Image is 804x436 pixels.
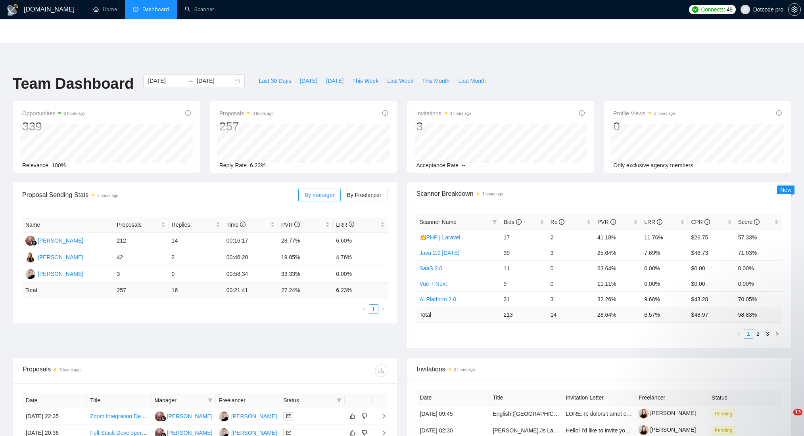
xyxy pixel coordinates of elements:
[597,219,616,225] span: PVR
[187,78,194,84] span: swap-right
[610,219,616,225] span: info-circle
[493,427,581,434] a: [PERSON_NAME].Js Landing Page
[360,411,369,421] button: dislike
[197,76,233,85] input: End date
[417,390,490,405] th: Date
[688,307,735,322] td: $ 48.97
[420,265,443,272] a: SaaS 2.0
[500,307,547,322] td: 213
[639,409,649,419] img: c1l92M9hhGjUrjAS9ChRfNIvKiaZKqJFK6PtcWDR9-vatjBshL4OFpeudAR517P622
[219,411,229,421] img: YP
[161,416,166,421] img: gigradar-bm.png
[735,276,782,291] td: 0.00%
[87,393,151,408] th: Title
[772,329,782,338] li: Next Page
[25,269,35,279] img: YP
[454,367,475,372] time: 3 hours ago
[155,429,213,436] a: DS[PERSON_NAME]
[113,233,168,249] td: 212
[169,249,223,266] td: 2
[420,234,461,241] a: 💥PHP | Laravel
[482,192,503,196] time: 3 hours ago
[594,260,641,276] td: 63.64%
[641,291,688,307] td: 9.68%
[735,307,782,322] td: 58.83 %
[688,291,735,307] td: $43.28
[148,76,184,85] input: Start date
[223,283,278,298] td: 00:21:41
[579,110,585,116] span: info-circle
[420,219,457,225] span: Scanner Name
[169,283,223,298] td: 16
[641,245,688,260] td: 7.69%
[691,219,710,225] span: CPR
[422,76,449,85] span: This Month
[793,409,802,415] span: 13
[283,396,333,405] span: Status
[259,76,291,85] span: Last 30 Days
[347,192,381,198] span: By Freelancer
[167,412,213,421] div: [PERSON_NAME]
[776,110,782,116] span: info-circle
[187,78,194,84] span: to
[348,75,383,87] button: This Week
[219,119,274,134] div: 257
[383,75,418,87] button: Last Week
[59,368,81,372] time: 3 hours ago
[38,236,83,245] div: [PERSON_NAME]
[641,229,688,245] td: 11.76%
[254,75,296,87] button: Last 30 Days
[688,276,735,291] td: $0.00
[594,307,641,322] td: 28.64 %
[281,222,300,228] span: PVR
[52,162,66,168] span: 100%
[359,304,369,314] li: Previous Page
[654,111,675,116] time: 3 hours ago
[350,413,355,419] span: like
[278,266,333,283] td: 33.33%
[90,430,255,436] a: Full-Stack Developer (Astro 5 + Tailwind + Vercel + GitHub Actions)
[22,217,113,233] th: Name
[155,413,213,419] a: DS[PERSON_NAME]
[594,291,641,307] td: 32.26%
[25,236,35,246] img: DS
[734,329,744,338] li: Previous Page
[369,304,378,314] li: 1
[613,162,693,168] span: Only exclusive agency members
[735,229,782,245] td: 57.33%
[420,296,457,302] a: AI Platform 2.0
[500,291,547,307] td: 31
[387,76,413,85] span: Last Week
[594,229,641,245] td: 41.18%
[322,75,348,87] button: [DATE]
[562,390,635,405] th: Invitation Letter
[735,291,782,307] td: 70.05%
[559,219,564,225] span: info-circle
[735,245,782,260] td: 71.03%
[333,266,388,283] td: 0.00%
[219,162,247,168] span: Reply Rate
[155,396,205,405] span: Manager
[500,229,547,245] td: 17
[350,430,355,436] span: like
[641,276,688,291] td: 0.00%
[335,394,343,406] span: filter
[744,329,753,338] a: 1
[688,245,735,260] td: $46.73
[23,364,205,377] div: Proposals
[639,410,696,416] a: [PERSON_NAME]
[113,217,168,233] th: Proposals
[231,412,277,421] div: [PERSON_NAME]
[250,162,266,168] span: 6.23%
[278,249,333,266] td: 19.05%
[547,276,594,291] td: 0
[594,245,641,260] td: 25.64%
[547,291,594,307] td: 3
[333,233,388,249] td: 6.60%
[416,189,782,199] span: Scanner Breakdown
[22,119,85,134] div: 339
[772,329,782,338] button: right
[375,364,388,377] button: download
[639,425,649,435] img: c1l92M9hhGjUrjAS9ChRfNIvKiaZKqJFK6PtcWDR9-vatjBshL4OFpeudAR517P622
[763,329,772,338] li: 3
